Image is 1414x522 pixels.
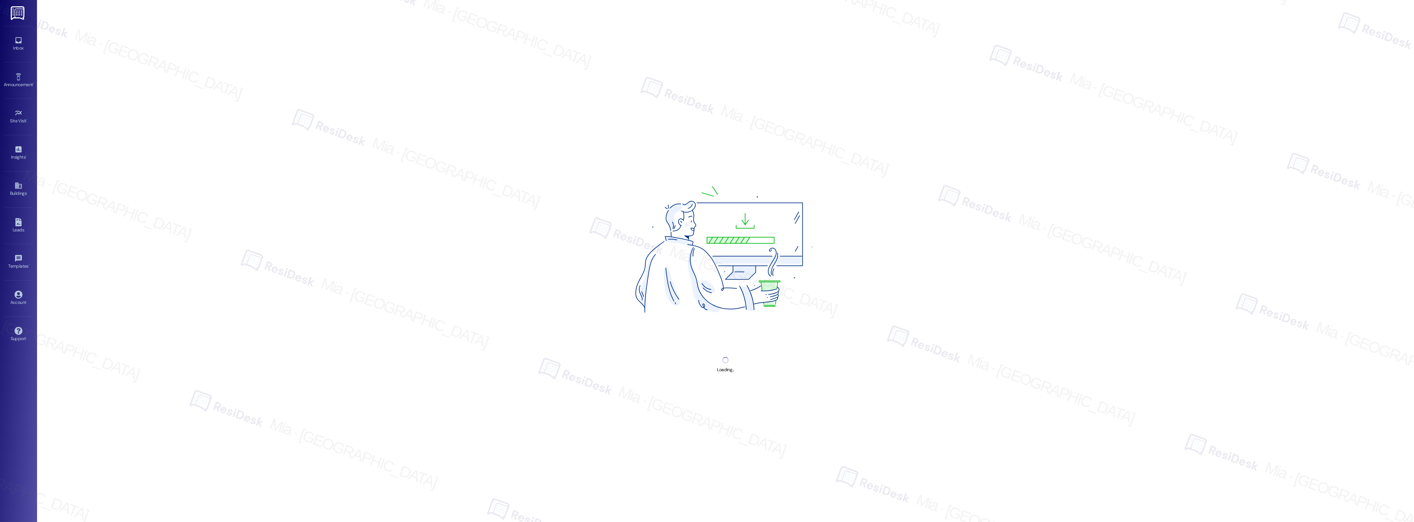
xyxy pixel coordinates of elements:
[717,366,734,374] div: Loading...
[4,252,33,272] a: Templates •
[4,216,33,236] a: Leads
[4,34,33,54] a: Inbox
[11,6,26,20] img: ResiDesk Logo
[27,117,28,122] span: •
[26,153,27,159] span: •
[4,179,33,199] a: Buildings
[33,81,34,86] span: •
[4,288,33,308] a: Account
[4,107,33,127] a: Site Visit •
[28,262,30,268] span: •
[4,325,33,345] a: Support
[4,143,33,163] a: Insights •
